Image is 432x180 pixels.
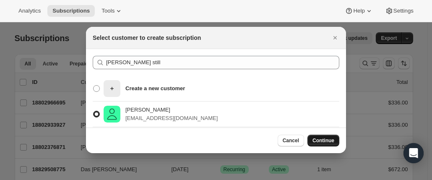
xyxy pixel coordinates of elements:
span: Subscriptions [52,8,90,14]
button: Help [340,5,378,17]
span: Analytics [18,8,41,14]
p: [EMAIL_ADDRESS][DOMAIN_NAME] [125,114,218,123]
span: Cancel [283,137,299,144]
button: Close [329,32,341,44]
p: Create a new customer [125,84,185,93]
span: Tools [101,8,115,14]
p: [PERSON_NAME] [125,106,218,114]
span: Settings [393,8,414,14]
span: Help [353,8,364,14]
span: Continue [312,137,334,144]
h2: Select customer to create subscription [93,34,201,42]
div: Open Intercom Messenger [403,143,424,163]
button: Settings [380,5,419,17]
button: Continue [307,135,339,146]
input: Search [106,56,339,69]
button: Analytics [13,5,46,17]
button: Subscriptions [47,5,95,17]
button: Cancel [278,135,304,146]
button: Tools [96,5,128,17]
